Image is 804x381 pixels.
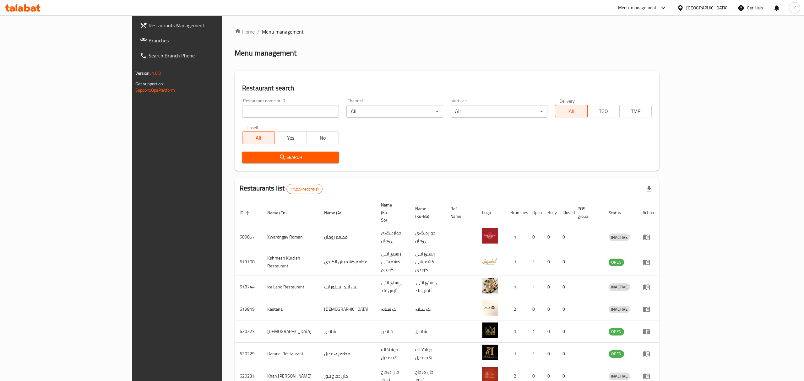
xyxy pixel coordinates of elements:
span: K [793,4,796,11]
td: 0 [557,320,573,343]
div: [GEOGRAPHIC_DATA] [686,4,728,11]
td: 1 [505,320,527,343]
span: All [245,133,272,142]
button: TMP [619,105,652,117]
input: Search for restaurant name or ID.. [242,105,339,118]
td: جيشتخانه هه مديل [410,343,445,365]
td: Hamdel Restaurant [262,343,319,365]
td: شانديز [376,320,410,343]
td: 1 [527,248,542,276]
a: Support.OpsPlatform [135,86,175,94]
th: Open [527,199,542,226]
span: Name (Ar) [324,209,351,217]
button: All [555,105,587,117]
td: شانديز [410,320,445,343]
h2: Restaurants list [240,184,323,194]
td: ڕێستۆرانتی ئایس لاند [376,276,410,298]
td: 1 [505,248,527,276]
td: شانديز [319,320,376,343]
span: TMP [622,107,649,116]
span: POS group [578,205,596,220]
span: ID [240,209,252,217]
span: All [558,107,585,116]
td: 1 [505,276,527,298]
td: 0 [542,320,557,343]
span: Ref. Name [450,205,470,220]
div: Menu [643,372,654,380]
div: Export file [642,181,657,196]
span: 1.0.0 [152,69,161,77]
span: INACTIVE [609,283,630,291]
td: مطعم رومان [319,226,376,248]
td: 0 [557,276,573,298]
div: INACTIVE [609,373,630,380]
button: Yes [274,131,307,144]
th: Logo [477,199,505,226]
td: مطعم كشميش الكردي [319,248,376,276]
td: ايس لاند ريستورانت [319,276,376,298]
td: 0 [542,248,557,276]
span: 11299 record(s) [287,186,322,192]
td: 0 [557,298,573,320]
th: Branches [505,199,527,226]
h2: Restaurant search [242,83,652,93]
button: Search [242,152,339,163]
span: Version: [135,69,151,77]
td: 0 [542,226,557,248]
span: OPEN [609,328,624,335]
div: All [346,105,443,118]
span: Yes [277,133,304,142]
span: OPEN [609,259,624,266]
td: کەستانە [410,298,445,320]
img: Hamdel Restaurant [482,345,498,360]
td: .ڕێستۆرانتی ئایس لاند [410,276,445,298]
div: Menu [643,233,654,241]
span: INACTIVE [609,234,630,241]
img: Kshmesh Kurdish Restaurant [482,253,498,269]
img: Kastana [482,300,498,316]
td: خواردنگەی ڕۆمان [410,226,445,248]
img: Xwardngay Roman [482,228,498,244]
td: 2 [505,298,527,320]
td: 0 [527,298,542,320]
label: Delivery [559,99,575,103]
td: Kastana [262,298,319,320]
div: Menu-management [618,4,657,12]
span: Get support on: [135,80,164,88]
img: Shandiz [482,322,498,338]
td: [DEMOGRAPHIC_DATA] [319,298,376,320]
td: 0 [542,276,557,298]
td: Kshmesh Kurdish Restaurant [262,248,319,276]
td: 1 [527,276,542,298]
div: Menu [643,258,654,266]
span: Search Branch Phone [149,52,262,59]
td: 1 [505,343,527,365]
a: Search Branch Phone [135,48,267,63]
a: Branches [135,33,267,48]
td: کەستانە [376,298,410,320]
td: 0 [542,343,557,365]
td: 1 [527,320,542,343]
label: Upsell [247,125,258,130]
td: مطعم همديل [319,343,376,365]
span: Menu management [262,28,304,35]
div: Total records count [286,184,323,194]
td: 0 [542,298,557,320]
th: Action [638,199,659,226]
td: جيشتخانه هه مديل [376,343,410,365]
td: 1 [505,226,527,248]
td: 0 [557,343,573,365]
span: OPEN [609,350,624,357]
td: Xwardngay Roman [262,226,319,248]
span: Name (Ku-So) [381,201,403,224]
span: Status [609,209,629,217]
td: 0 [557,226,573,248]
span: TGO [590,107,617,116]
td: [DEMOGRAPHIC_DATA] [262,320,319,343]
span: No [309,133,336,142]
nav: breadcrumb [235,28,659,35]
div: All [451,105,547,118]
